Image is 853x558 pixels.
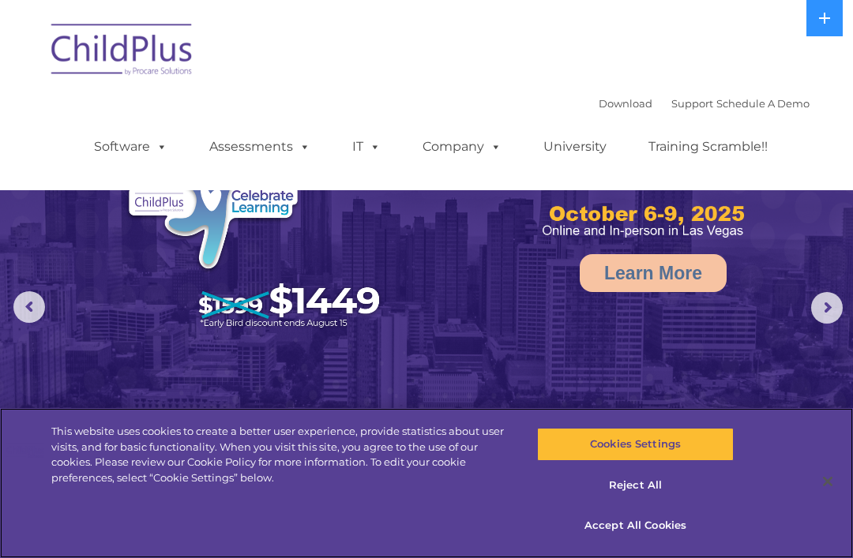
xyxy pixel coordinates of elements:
button: Cookies Settings [537,428,733,461]
img: ChildPlus by Procare Solutions [43,13,201,92]
a: Download [599,97,652,110]
button: Close [810,464,845,499]
a: Company [407,131,517,163]
div: This website uses cookies to create a better user experience, provide statistics about user visit... [51,424,512,485]
font: | [599,97,810,110]
a: Schedule A Demo [716,97,810,110]
a: Training Scramble!! [633,131,783,163]
a: Learn More [580,254,727,292]
a: Software [78,131,183,163]
button: Accept All Cookies [537,509,733,542]
a: IT [336,131,396,163]
a: University [528,131,622,163]
a: Assessments [194,131,326,163]
a: Support [671,97,713,110]
button: Reject All [537,469,733,502]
